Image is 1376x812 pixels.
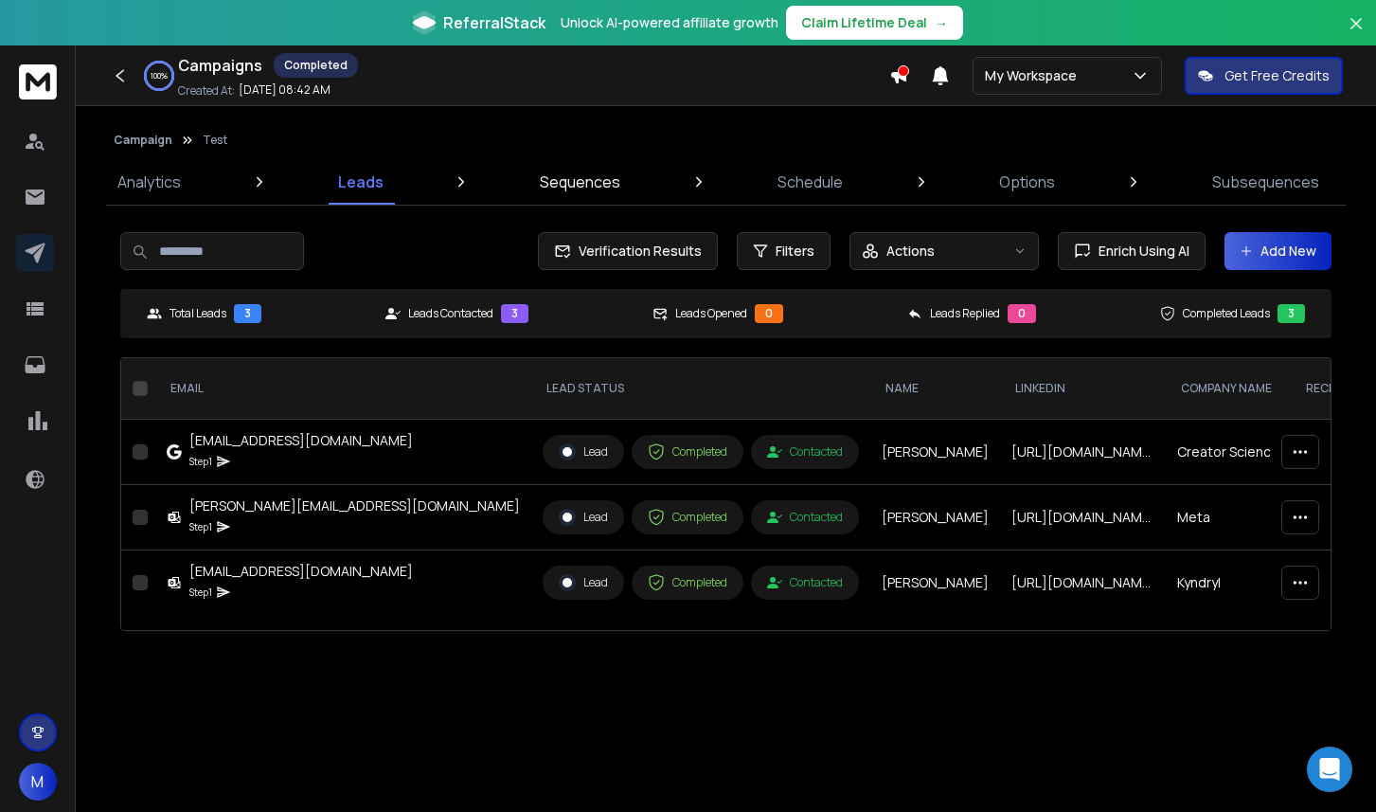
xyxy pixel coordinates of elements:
td: [URL][DOMAIN_NAME] [1000,420,1166,485]
td: Creator Science [1166,420,1291,485]
p: Step 1 [189,583,212,602]
th: NAME [870,358,1000,420]
td: Meta [1166,485,1291,550]
a: Leads [327,159,395,205]
a: Sequences [528,159,632,205]
p: Completed Leads [1183,306,1270,321]
div: [EMAIL_ADDRESS][DOMAIN_NAME] [189,431,413,450]
div: Lead [559,443,608,460]
p: Unlock AI-powered affiliate growth [561,13,778,32]
p: [DATE] 08:42 AM [239,82,331,98]
a: Analytics [106,159,192,205]
span: Filters [776,242,814,261]
button: M [19,763,57,801]
div: Contacted [767,444,843,460]
div: Contacted [767,575,843,590]
th: LEAD STATUS [531,358,870,420]
div: Lead [559,509,608,526]
div: Open Intercom Messenger [1307,747,1352,792]
div: Completed [648,574,727,591]
td: [PERSON_NAME] [870,485,1000,550]
button: Campaign [114,133,172,148]
div: [PERSON_NAME][EMAIL_ADDRESS][DOMAIN_NAME] [189,496,520,515]
div: 3 [1278,304,1305,323]
button: Enrich Using AI [1058,232,1206,270]
div: Lead [559,574,608,591]
span: ReferralStack [443,11,545,34]
button: Get Free Credits [1185,57,1343,95]
p: Leads [338,171,384,193]
th: EMAIL [155,358,531,420]
a: Subsequences [1201,159,1331,205]
p: Step 1 [189,452,212,471]
button: Verification Results [538,232,718,270]
th: Linkedin [1000,358,1166,420]
p: Analytics [117,171,181,193]
td: [URL][DOMAIN_NAME] [1000,550,1166,616]
span: Verification Results [571,242,702,261]
td: [PERSON_NAME] [870,420,1000,485]
div: 0 [1008,304,1036,323]
p: Created At: [178,83,235,99]
div: 3 [234,304,261,323]
p: My Workspace [985,66,1084,85]
div: 0 [755,304,783,323]
div: 3 [501,304,528,323]
p: 100 % [151,70,168,81]
td: [PERSON_NAME] [870,550,1000,616]
p: Test [203,133,227,148]
p: Leads Contacted [408,306,493,321]
p: Options [999,171,1055,193]
h1: Campaigns [178,54,262,77]
button: Claim Lifetime Deal→ [786,6,963,40]
p: Leads Replied [930,306,1000,321]
button: Add New [1224,232,1331,270]
button: Close banner [1344,11,1368,57]
p: Schedule [777,171,843,193]
button: Filters [737,232,831,270]
td: [URL][DOMAIN_NAME] [1000,485,1166,550]
p: Subsequences [1212,171,1319,193]
div: Completed [274,53,358,78]
p: Get Free Credits [1224,66,1330,85]
p: Sequences [540,171,620,193]
div: [EMAIL_ADDRESS][DOMAIN_NAME] [189,562,413,581]
div: Contacted [767,510,843,525]
p: Step 1 [189,517,212,536]
span: → [935,13,948,32]
span: Enrich Using AI [1091,242,1189,261]
p: Actions [886,242,935,261]
p: Total Leads [170,306,226,321]
a: Schedule [766,159,854,205]
td: Kyndryl [1166,550,1291,616]
th: Company Name [1166,358,1291,420]
a: Options [988,159,1066,205]
div: Completed [648,509,727,526]
div: Completed [648,443,727,460]
p: Leads Opened [675,306,747,321]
